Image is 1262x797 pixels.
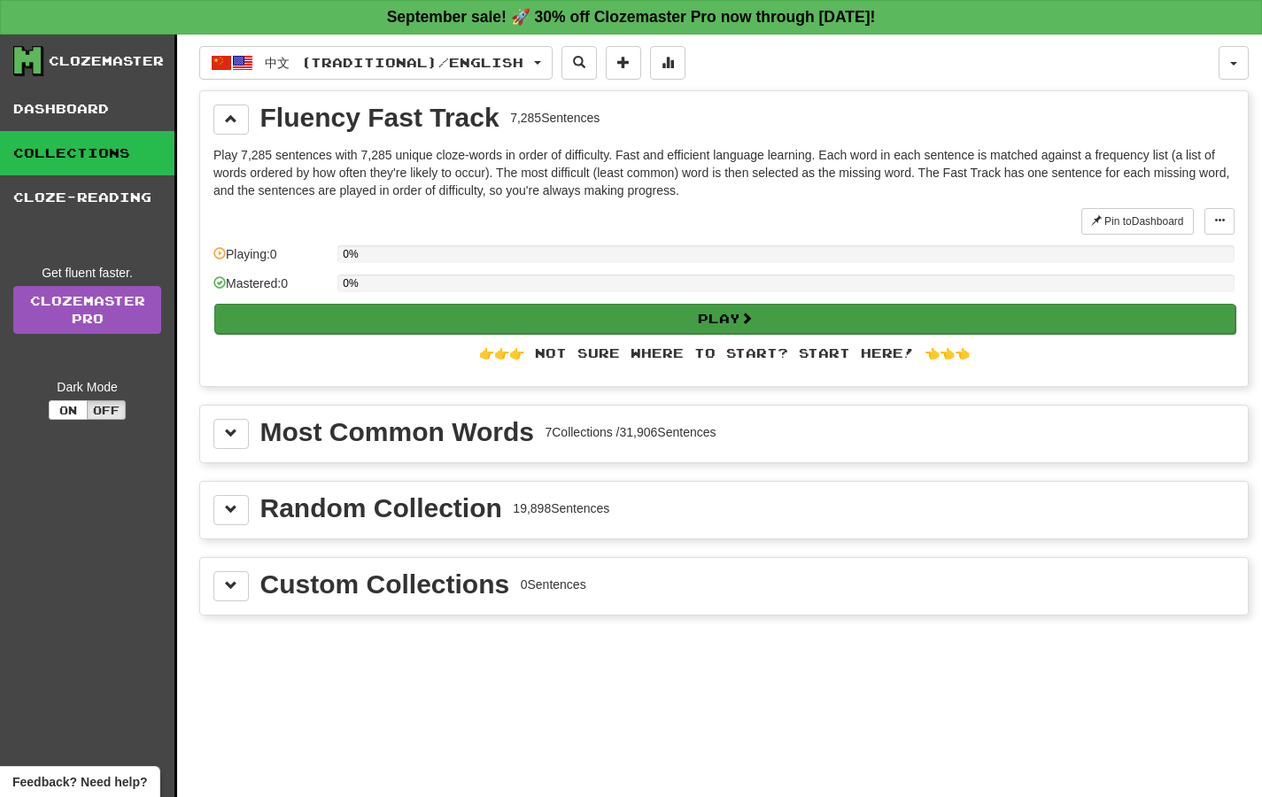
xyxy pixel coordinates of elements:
div: 7,285 Sentences [510,109,600,127]
button: More stats [650,46,685,80]
p: Play 7,285 sentences with 7,285 unique cloze-words in order of difficulty. Fast and efficient lan... [213,146,1235,199]
div: Fluency Fast Track [260,104,499,131]
span: 中文 (Traditional) / English [265,55,523,70]
div: 👉👉👉 Not sure where to start? Start here! 👈👈👈 [213,344,1235,362]
div: Mastered: 0 [213,275,329,304]
div: Most Common Words [260,419,534,445]
div: Dark Mode [13,378,161,396]
span: Open feedback widget [12,773,147,791]
button: 中文 (Traditional)/English [199,46,553,80]
div: Random Collection [260,495,502,522]
div: 0 Sentences [521,576,586,593]
div: 7 Collections / 31,906 Sentences [545,423,716,441]
button: On [49,400,88,420]
button: Off [87,400,126,420]
div: Get fluent faster. [13,264,161,282]
strong: September sale! 🚀 30% off Clozemaster Pro now through [DATE]! [387,8,876,26]
div: Custom Collections [260,571,510,598]
div: Clozemaster [49,52,164,70]
button: Pin toDashboard [1081,208,1194,235]
a: ClozemasterPro [13,286,161,334]
button: Add sentence to collection [606,46,641,80]
div: 19,898 Sentences [513,499,609,517]
div: Playing: 0 [213,245,329,275]
button: Search sentences [561,46,597,80]
button: Play [214,304,1235,334]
